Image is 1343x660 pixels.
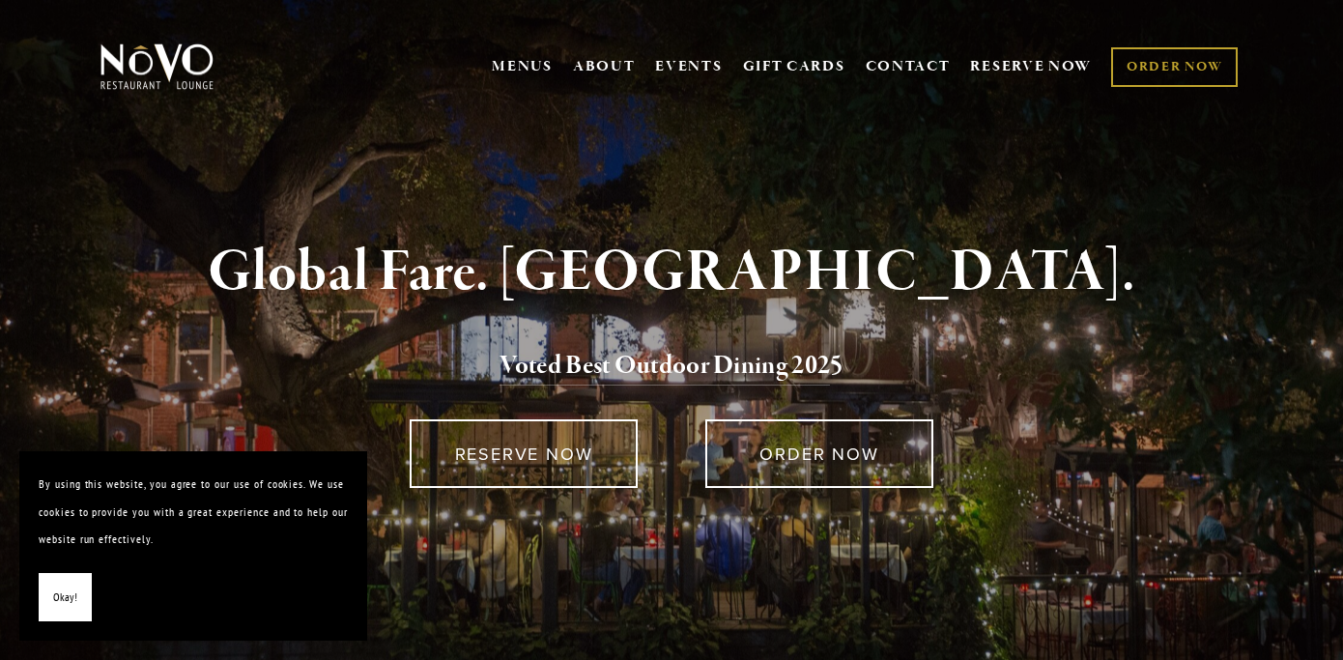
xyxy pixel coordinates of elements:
a: ORDER NOW [1111,47,1238,87]
a: GIFT CARDS [743,48,845,85]
span: Okay! [53,584,77,612]
h2: 5 [131,346,1213,387]
a: ABOUT [573,57,636,76]
section: Cookie banner [19,451,367,641]
img: Novo Restaurant &amp; Lounge [97,43,217,91]
a: CONTACT [866,48,951,85]
button: Okay! [39,573,92,622]
p: By using this website, you agree to our use of cookies. We use cookies to provide you with a grea... [39,471,348,554]
strong: Global Fare. [GEOGRAPHIC_DATA]. [208,236,1134,309]
a: ORDER NOW [705,419,932,488]
a: RESERVE NOW [410,419,637,488]
a: Voted Best Outdoor Dining 202 [500,349,830,386]
a: MENUS [492,57,553,76]
a: RESERVE NOW [970,48,1092,85]
a: EVENTS [655,57,722,76]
